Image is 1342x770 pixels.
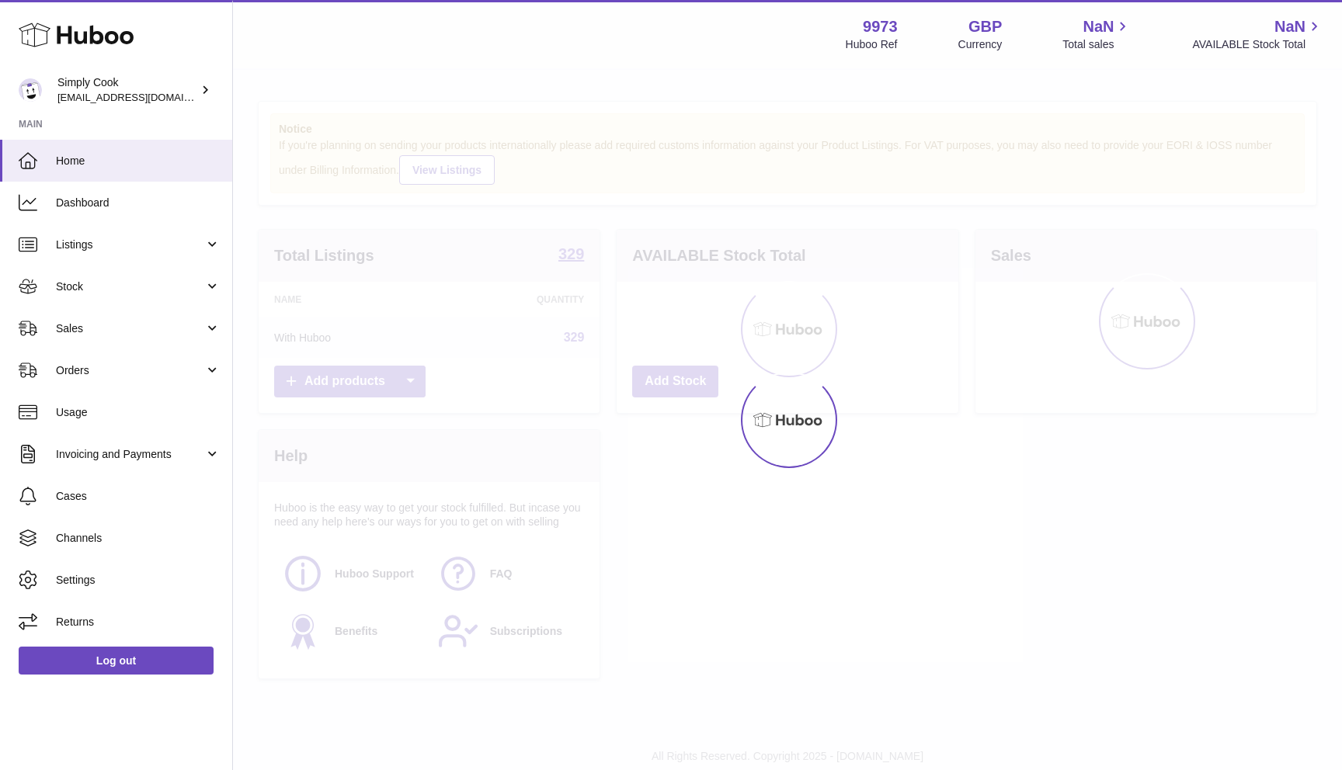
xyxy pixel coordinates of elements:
[56,489,221,504] span: Cases
[968,16,1002,37] strong: GBP
[56,405,221,420] span: Usage
[1062,37,1132,52] span: Total sales
[19,647,214,675] a: Log out
[56,531,221,546] span: Channels
[56,196,221,210] span: Dashboard
[56,363,204,378] span: Orders
[1192,37,1323,52] span: AVAILABLE Stock Total
[57,91,228,103] span: [EMAIL_ADDRESS][DOMAIN_NAME]
[1062,16,1132,52] a: NaN Total sales
[56,321,204,336] span: Sales
[846,37,898,52] div: Huboo Ref
[19,78,42,102] img: internalAdmin-9973@internal.huboo.com
[958,37,1003,52] div: Currency
[56,279,204,294] span: Stock
[863,16,898,37] strong: 9973
[57,75,197,105] div: Simply Cook
[56,447,204,462] span: Invoicing and Payments
[56,615,221,630] span: Returns
[56,238,204,252] span: Listings
[1192,16,1323,52] a: NaN AVAILABLE Stock Total
[1083,16,1114,37] span: NaN
[56,573,221,588] span: Settings
[56,154,221,168] span: Home
[1274,16,1305,37] span: NaN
